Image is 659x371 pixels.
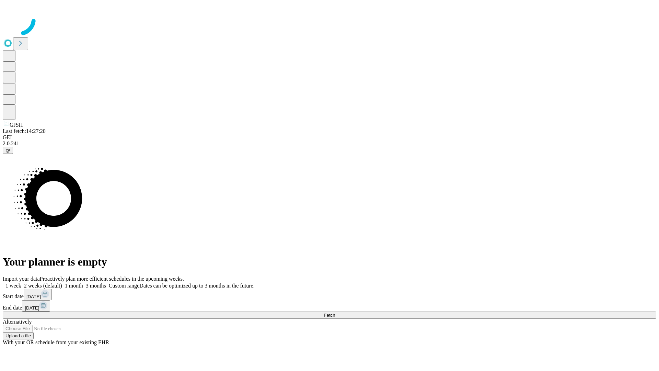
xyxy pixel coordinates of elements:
[24,283,62,289] span: 2 weeks (default)
[22,300,50,312] button: [DATE]
[324,313,335,318] span: Fetch
[3,339,109,345] span: With your OR schedule from your existing EHR
[3,312,656,319] button: Fetch
[3,332,34,339] button: Upload a file
[3,300,656,312] div: End date
[10,122,23,128] span: GJSH
[3,319,32,325] span: Alternatively
[3,276,40,282] span: Import your data
[65,283,83,289] span: 1 month
[26,294,41,299] span: [DATE]
[25,305,39,311] span: [DATE]
[109,283,139,289] span: Custom range
[3,140,656,147] div: 2.0.241
[3,289,656,300] div: Start date
[40,276,184,282] span: Proactively plan more efficient schedules in the upcoming weeks.
[3,147,13,154] button: @
[5,148,10,153] span: @
[139,283,254,289] span: Dates can be optimized up to 3 months in the future.
[86,283,106,289] span: 3 months
[24,289,52,300] button: [DATE]
[5,283,21,289] span: 1 week
[3,128,46,134] span: Last fetch: 14:27:20
[3,256,656,268] h1: Your planner is empty
[3,134,656,140] div: GEI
